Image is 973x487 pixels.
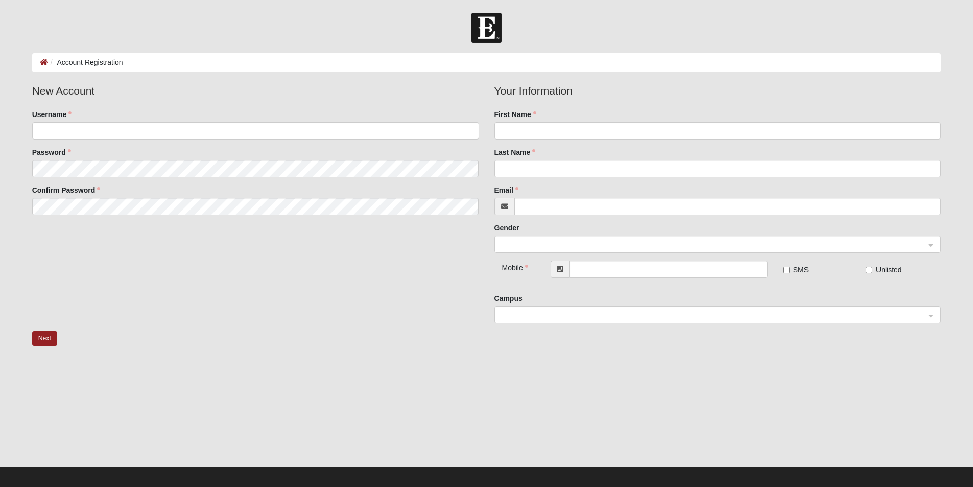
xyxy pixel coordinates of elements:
legend: New Account [32,83,479,99]
input: Unlisted [866,267,872,273]
label: First Name [494,109,536,120]
label: Gender [494,223,519,233]
label: Email [494,185,518,195]
div: Mobile [494,261,532,273]
span: Unlisted [876,266,902,274]
li: Account Registration [48,57,123,68]
label: Campus [494,293,523,304]
label: Password [32,147,71,157]
input: SMS [783,267,790,273]
label: Username [32,109,72,120]
legend: Your Information [494,83,941,99]
label: Confirm Password [32,185,101,195]
button: Next [32,331,57,346]
span: SMS [793,266,809,274]
img: Church of Eleven22 Logo [471,13,502,43]
label: Last Name [494,147,536,157]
